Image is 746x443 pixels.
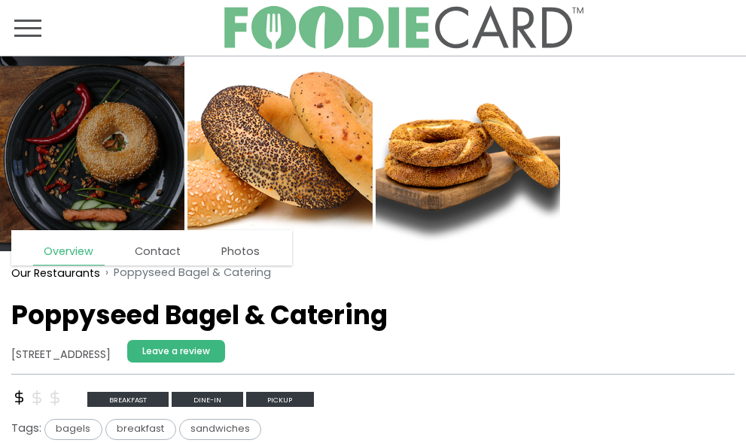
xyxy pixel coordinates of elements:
li: Poppyseed Bagel & Catering [100,265,271,281]
a: breakfast [105,420,179,435]
a: bagels [41,420,105,435]
span: Pickup [246,392,315,407]
nav: breadcrumb [11,257,735,290]
span: sandwiches [179,419,262,440]
span: breakfast [87,392,169,407]
a: sandwiches [179,420,262,435]
img: FoodieCard; Eat, Drink, Save, Donate [222,5,584,50]
h1: Poppyseed Bagel & Catering [11,300,735,332]
span: bagels [44,419,102,440]
a: Leave a review [127,340,225,363]
a: Overview [33,238,105,265]
a: Our Restaurants [11,265,100,282]
nav: page links [11,230,292,266]
a: Pickup [246,391,315,406]
a: Photos [211,238,271,265]
a: Dine-in [172,391,246,406]
span: breakfast [105,419,176,440]
a: Contact [123,238,191,265]
span: Dine-in [172,392,243,407]
a: breakfast [87,391,172,406]
address: [STREET_ADDRESS] [11,347,111,363]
